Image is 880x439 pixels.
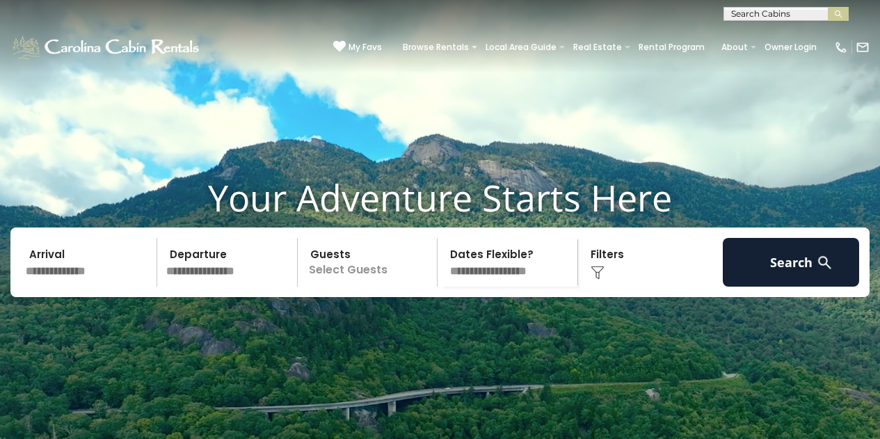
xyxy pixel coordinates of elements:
[396,38,476,57] a: Browse Rentals
[816,254,833,271] img: search-regular-white.png
[479,38,563,57] a: Local Area Guide
[302,238,438,287] p: Select Guests
[856,40,870,54] img: mail-regular-white.png
[723,238,859,287] button: Search
[758,38,824,57] a: Owner Login
[349,41,382,54] span: My Favs
[714,38,755,57] a: About
[10,33,203,61] img: White-1-1-2.png
[566,38,629,57] a: Real Estate
[834,40,848,54] img: phone-regular-white.png
[10,176,870,219] h1: Your Adventure Starts Here
[333,40,382,54] a: My Favs
[632,38,712,57] a: Rental Program
[591,266,605,280] img: filter--v1.png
